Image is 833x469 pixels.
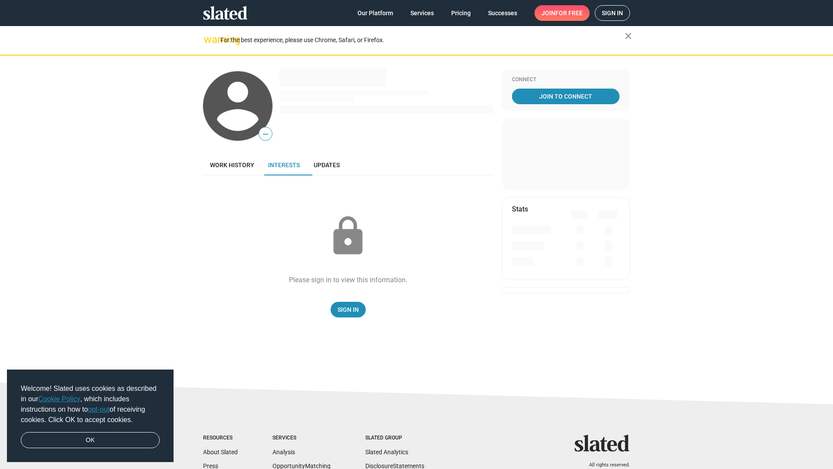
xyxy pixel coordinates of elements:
a: Sign in [595,5,630,21]
a: Sign In [331,302,366,317]
div: cookieconsent [7,370,174,462]
span: Join [541,5,583,21]
div: Resources [203,435,238,442]
div: Please sign in to view this information. [289,275,407,284]
span: Updates [314,162,340,168]
a: Joinfor free [535,5,590,21]
a: dismiss cookie message [21,432,160,449]
mat-icon: close [623,31,633,41]
a: opt-out [88,406,110,413]
span: Services [410,5,434,21]
span: Sign In [338,302,359,317]
a: Successes [481,5,524,21]
span: Join To Connect [514,89,618,104]
span: Welcome! Slated uses cookies as described in our , which includes instructions on how to of recei... [21,383,160,425]
span: — [259,129,272,140]
a: Slated Analytics [365,449,408,456]
span: Interests [268,162,300,168]
a: Services [403,5,441,21]
span: Work history [210,162,254,168]
div: Slated Group [365,435,424,442]
a: Analysis [272,449,295,456]
a: Interests [261,155,307,175]
span: Pricing [451,5,471,21]
span: Sign in [602,6,623,20]
div: Connect [512,76,620,83]
span: Our Platform [357,5,393,21]
mat-card-title: Stats [512,205,528,214]
div: For the best experience, please use Chrome, Safari, or Firefox. [220,34,625,46]
mat-icon: warning [204,34,214,45]
div: Services [272,435,331,442]
a: Cookie Policy [38,395,80,403]
span: for free [555,5,583,21]
a: Join To Connect [512,89,620,104]
a: Updates [307,155,347,175]
a: About Slated [203,449,238,456]
mat-icon: lock [326,215,370,258]
span: Successes [488,5,517,21]
a: Work history [203,155,261,175]
a: Our Platform [351,5,400,21]
a: Pricing [444,5,478,21]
